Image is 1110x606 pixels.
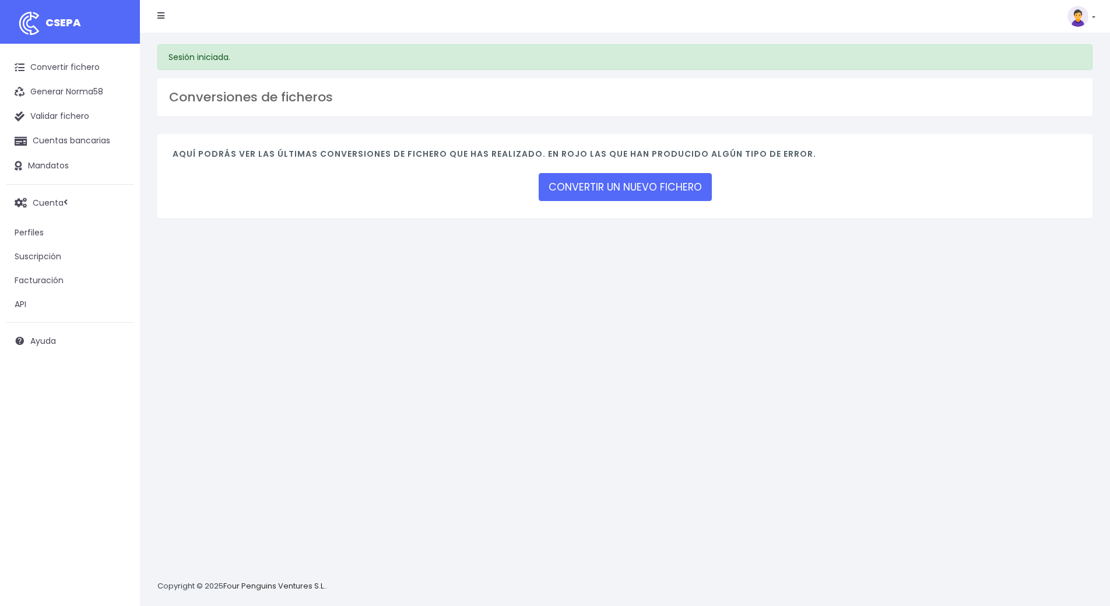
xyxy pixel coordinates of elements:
a: Cuentas bancarias [6,129,134,153]
p: Copyright © 2025 . [157,580,327,593]
a: Mandatos [6,154,134,178]
h3: Conversiones de ficheros [169,90,1081,105]
a: Ayuda [6,329,134,353]
span: CSEPA [45,15,81,30]
img: logo [15,9,44,38]
a: Cuenta [6,191,134,215]
span: Cuenta [33,196,64,208]
a: CONVERTIR UN NUEVO FICHERO [539,173,712,201]
a: Generar Norma58 [6,80,134,104]
span: Ayuda [30,335,56,347]
img: profile [1067,6,1088,27]
div: Sesión iniciada. [157,44,1093,70]
a: API [6,293,134,316]
h4: Aquí podrás ver las últimas conversiones de fichero que has realizado. En rojo las que han produc... [173,149,1077,165]
a: Four Penguins Ventures S.L. [223,580,325,591]
a: Perfiles [6,221,134,245]
a: Facturación [6,269,134,293]
a: Validar fichero [6,104,134,129]
a: Convertir fichero [6,55,134,80]
a: Suscripción [6,245,134,269]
